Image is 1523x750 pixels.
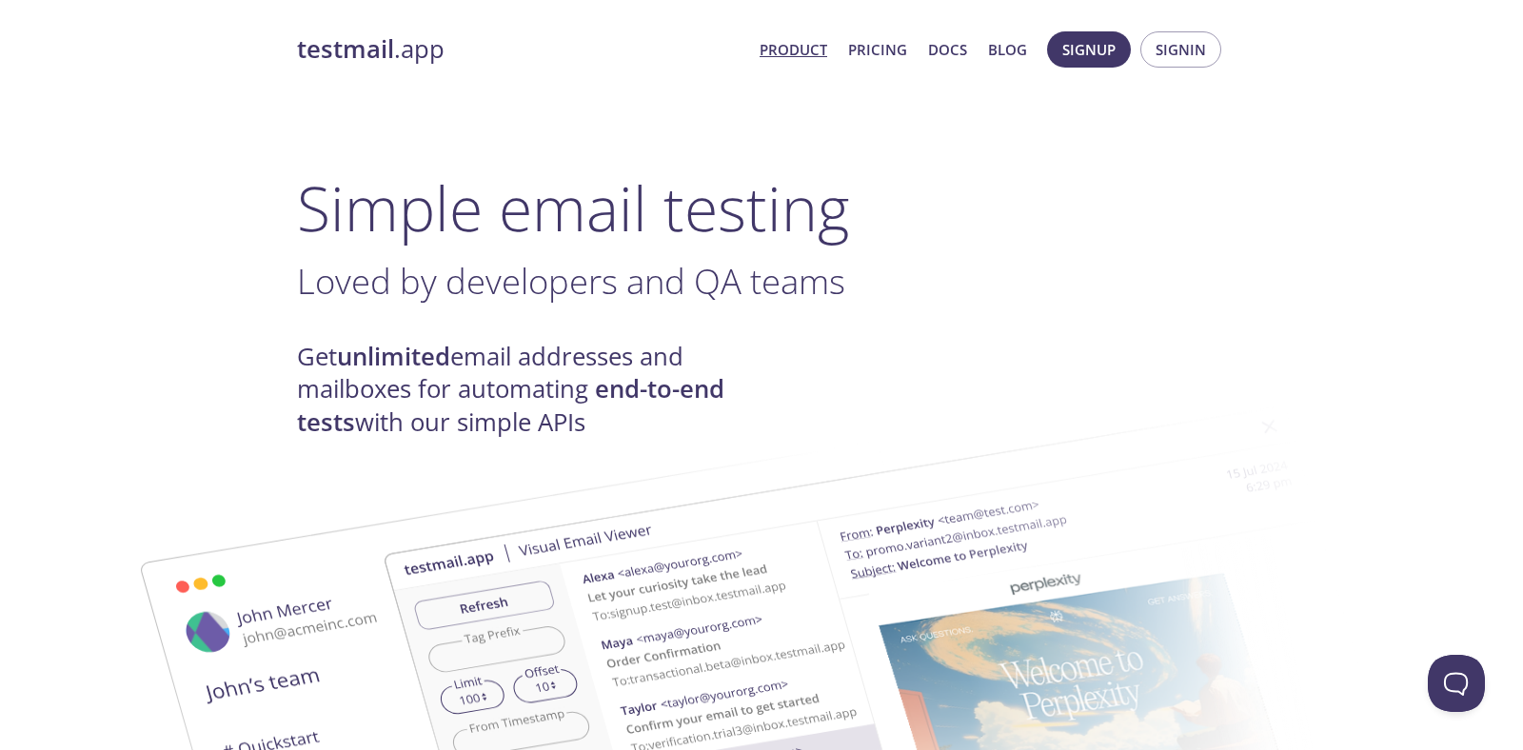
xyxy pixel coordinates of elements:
a: Docs [928,37,967,62]
h4: Get email addresses and mailboxes for automating with our simple APIs [297,341,761,439]
strong: end-to-end tests [297,372,724,438]
span: Loved by developers and QA teams [297,257,845,305]
h1: Simple email testing [297,171,1226,245]
strong: testmail [297,32,394,66]
a: Blog [988,37,1027,62]
span: Signin [1156,37,1206,62]
button: Signup [1047,31,1131,68]
a: testmail.app [297,33,744,66]
a: Product [760,37,827,62]
iframe: Help Scout Beacon - Open [1428,655,1485,712]
button: Signin [1140,31,1221,68]
strong: unlimited [337,340,450,373]
span: Signup [1062,37,1116,62]
a: Pricing [848,37,907,62]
